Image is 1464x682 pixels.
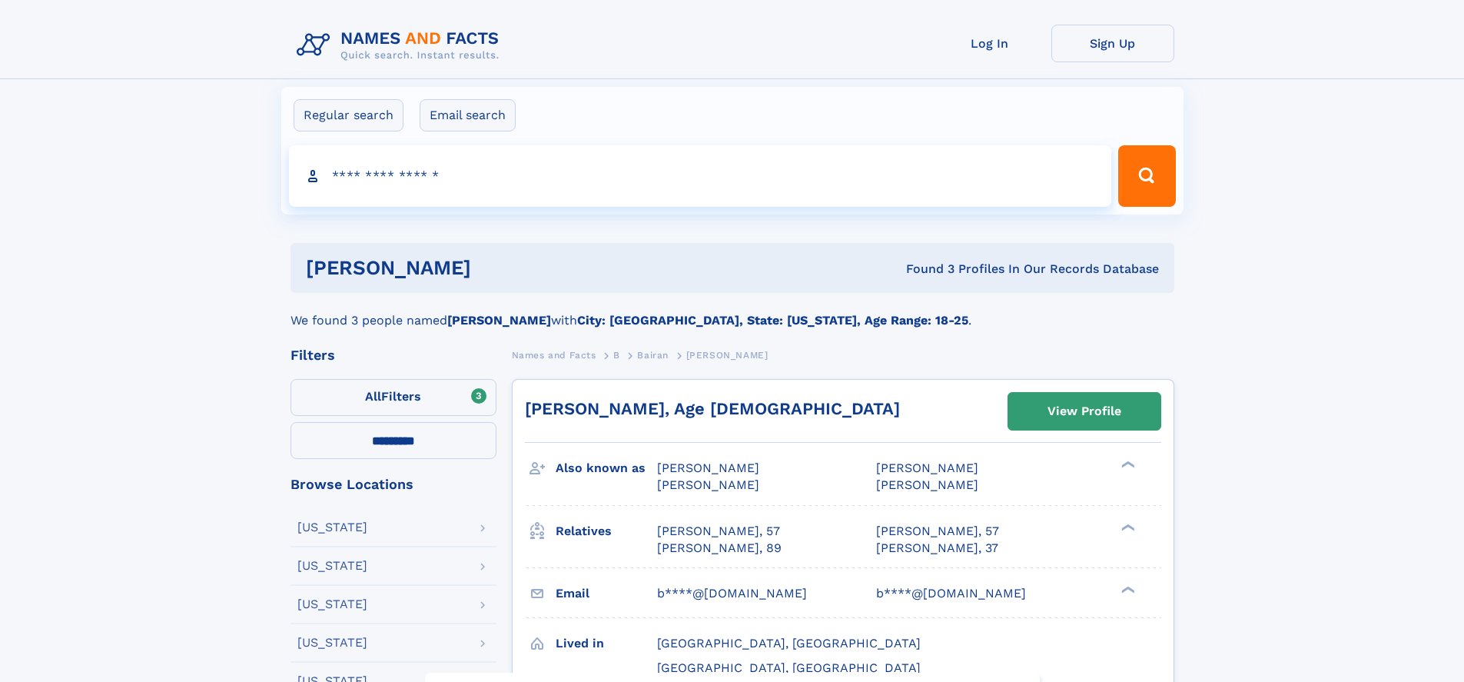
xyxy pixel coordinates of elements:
[297,637,367,649] div: [US_STATE]
[637,350,669,361] span: Bairan
[290,477,496,491] div: Browse Locations
[289,145,1112,207] input: search input
[447,313,551,328] b: [PERSON_NAME]
[876,523,999,540] a: [PERSON_NAME], 57
[876,461,978,475] span: [PERSON_NAME]
[1117,584,1136,594] div: ❯
[689,261,1159,278] div: Found 3 Profiles In Our Records Database
[294,99,403,131] label: Regular search
[657,636,921,650] span: [GEOGRAPHIC_DATA], [GEOGRAPHIC_DATA]
[290,379,496,416] label: Filters
[290,293,1174,330] div: We found 3 people named with .
[1117,522,1136,532] div: ❯
[290,348,496,362] div: Filters
[306,258,689,278] h1: [PERSON_NAME]
[1118,145,1175,207] button: Search Button
[657,461,759,475] span: [PERSON_NAME]
[577,313,968,328] b: City: [GEOGRAPHIC_DATA], State: [US_STATE], Age Range: 18-25
[297,560,367,572] div: [US_STATE]
[657,523,780,540] a: [PERSON_NAME], 57
[613,345,620,364] a: B
[1047,394,1121,429] div: View Profile
[512,345,596,364] a: Names and Facts
[556,630,657,657] h3: Lived in
[657,660,921,675] span: [GEOGRAPHIC_DATA], [GEOGRAPHIC_DATA]
[686,350,769,361] span: [PERSON_NAME]
[290,25,512,66] img: Logo Names and Facts
[420,99,516,131] label: Email search
[613,350,620,361] span: B
[637,345,669,364] a: Bairan
[556,518,657,544] h3: Relatives
[876,477,978,492] span: [PERSON_NAME]
[525,399,900,418] a: [PERSON_NAME], Age [DEMOGRAPHIC_DATA]
[1117,460,1136,470] div: ❯
[556,455,657,481] h3: Also known as
[1051,25,1174,62] a: Sign Up
[1008,393,1160,430] a: View Profile
[657,540,782,557] a: [PERSON_NAME], 89
[657,477,759,492] span: [PERSON_NAME]
[556,581,657,607] h3: Email
[876,540,998,557] a: [PERSON_NAME], 37
[297,521,367,534] div: [US_STATE]
[297,598,367,610] div: [US_STATE]
[365,389,381,404] span: All
[928,25,1051,62] a: Log In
